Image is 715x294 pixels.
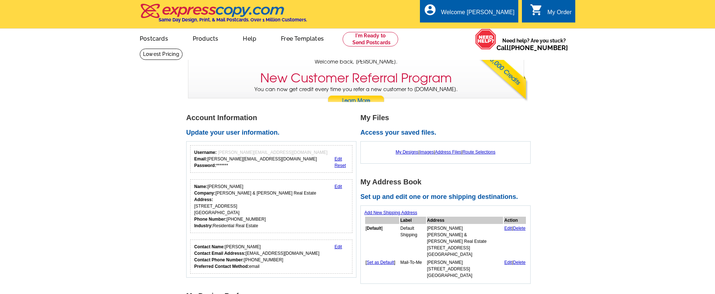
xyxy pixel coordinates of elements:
[504,226,512,231] a: Edit
[400,225,426,258] td: Default Shipping
[364,145,527,159] div: | | |
[335,156,342,162] a: Edit
[530,3,543,16] i: shopping_cart
[194,156,207,162] strong: Email:
[547,9,572,19] div: My Order
[194,197,213,202] strong: Address:
[504,260,512,265] a: Edit
[194,244,225,249] strong: Contact Name:
[335,244,342,249] a: Edit
[427,259,503,279] td: [PERSON_NAME] [STREET_ADDRESS] [GEOGRAPHIC_DATA]
[194,163,216,168] strong: Password:
[194,257,244,262] strong: Contact Phone Number:
[190,145,352,173] div: Your login information.
[231,29,268,46] a: Help
[497,37,572,52] span: Need help? Are you stuck?
[159,17,307,23] h4: Same Day Design, Print, & Mail Postcards. Over 1 Million Customers.
[513,226,526,231] a: Delete
[260,71,452,86] h3: New Customer Referral Program
[335,163,346,168] a: Reset
[441,9,514,19] div: Welcome [PERSON_NAME]
[140,9,307,23] a: Same Day Design, Print, & Mail Postcards. Over 1 Million Customers.
[218,150,327,155] span: [PERSON_NAME][EMAIL_ADDRESS][DOMAIN_NAME]
[194,244,319,270] div: [PERSON_NAME] [EMAIL_ADDRESS][DOMAIN_NAME] [PHONE_NUMBER] email
[367,226,381,231] b: Default
[194,149,327,169] div: [PERSON_NAME][EMAIL_ADDRESS][DOMAIN_NAME] *******
[367,260,394,265] a: Set as Default
[504,217,526,224] th: Action
[194,223,213,228] strong: Industry:
[427,217,503,224] th: Address
[424,3,437,16] i: account_circle
[186,114,360,122] h1: Account Information
[365,259,399,279] td: [ ]
[186,129,360,137] h2: Update your user information.
[360,193,535,201] h2: Set up and edit one or more shipping destinations.
[190,240,352,274] div: Who should we contact regarding order issues?
[400,217,426,224] th: Label
[400,259,426,279] td: Mail-To-Me
[504,259,526,279] td: |
[435,150,461,155] a: Address Files
[365,225,399,258] td: [ ]
[194,264,249,269] strong: Preferred Contact Method:
[427,225,503,258] td: [PERSON_NAME] [PERSON_NAME] & [PERSON_NAME] Real Estate [STREET_ADDRESS] [GEOGRAPHIC_DATA]
[194,251,246,256] strong: Contact Email Addresss:
[530,8,572,17] a: shopping_cart My Order
[194,191,216,196] strong: Company:
[194,217,226,222] strong: Phone Number:
[269,29,335,46] a: Free Templates
[475,29,497,50] img: help
[360,114,535,122] h1: My Files
[327,95,385,106] a: Learn More
[364,210,417,215] a: Add New Shipping Address
[396,150,418,155] a: My Designs
[315,58,397,66] span: Welcome back, [PERSON_NAME].
[497,44,568,52] span: Call
[360,178,535,186] h1: My Address Book
[335,184,342,189] a: Edit
[194,184,208,189] strong: Name:
[509,44,568,52] a: [PHONE_NUMBER]
[194,183,316,229] div: [PERSON_NAME] [PERSON_NAME] & [PERSON_NAME] Real Estate [STREET_ADDRESS] [GEOGRAPHIC_DATA] [PHONE...
[504,225,526,258] td: |
[462,150,495,155] a: Route Selections
[128,29,180,46] a: Postcards
[513,260,526,265] a: Delete
[190,179,352,233] div: Your personal details.
[188,86,524,106] p: You can now get credit every time you refer a new customer to [DOMAIN_NAME].
[360,129,535,137] h2: Access your saved files.
[420,150,434,155] a: Images
[181,29,230,46] a: Products
[194,150,217,155] strong: Username:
